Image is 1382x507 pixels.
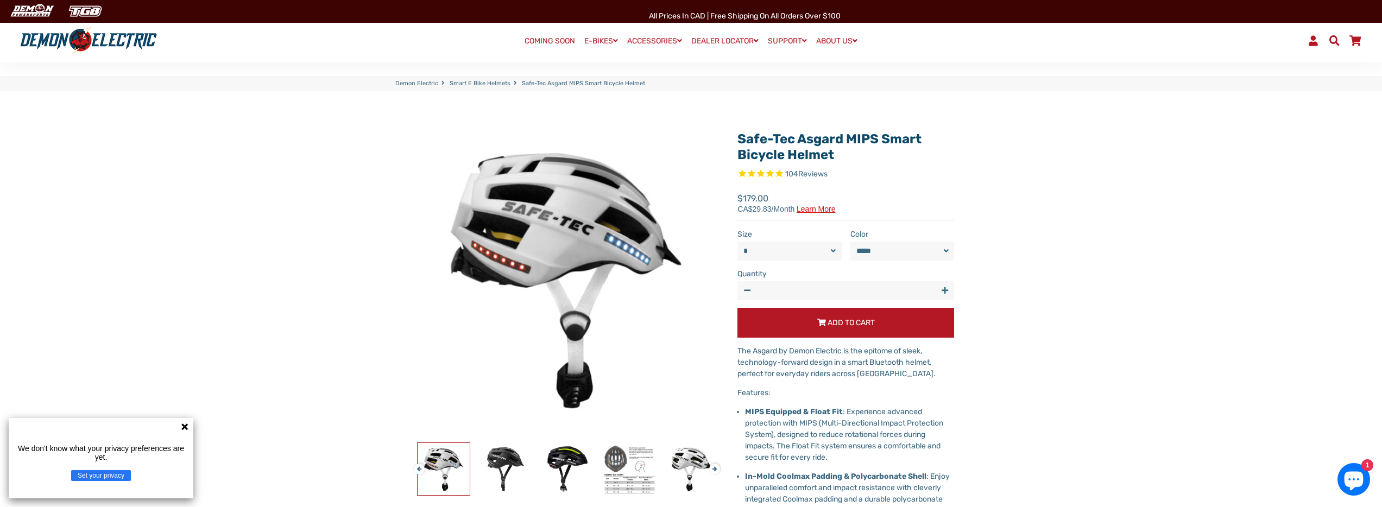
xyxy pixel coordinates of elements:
img: Demon Electric [5,2,58,20]
label: Quantity [737,268,954,280]
span: 104 reviews [785,169,828,179]
img: TGB Canada [63,2,108,20]
img: Demon Electric logo [16,27,161,55]
inbox-online-store-chat: Shopify online store chat [1334,463,1373,498]
span: Safe-Tec Asgard MIPS Smart Bicycle Helmet [522,79,645,88]
a: Smart E Bike Helmets [450,79,510,88]
button: Next [709,458,716,471]
a: SUPPORT [764,33,811,49]
img: Safe-Tec Asgard MIPS Smart Bicycle Helmet - Demon Electric [541,443,594,495]
button: Set your privacy [71,470,131,481]
button: Reduce item quantity by one [737,281,756,300]
span: Reviews [798,169,828,179]
span: All Prices in CAD | Free shipping on all orders over $100 [649,11,841,21]
button: Increase item quantity by one [935,281,954,300]
label: Size [737,229,842,240]
img: Safe-Tec Asgard MIPS Smart Bicycle Helmet - Demon Electric [665,443,717,495]
strong: MIPS Equipped & Float Fit [745,407,843,416]
strong: In-Mold Coolmax Padding & Polycarbonate Shell [745,472,926,481]
p: We don't know what your privacy preferences are yet. [13,444,189,461]
a: Safe-Tec Asgard MIPS Smart Bicycle Helmet [737,131,922,162]
a: DEALER LOCATOR [687,33,762,49]
input: quantity [737,281,954,300]
img: Safe-Tec Asgard MIPS Smart Bicycle Helmet - Demon Electric [603,443,655,495]
img: Safe-Tec Asgard MIPS Smart Bicycle Helmet - Demon Electric [418,443,470,495]
span: Add to Cart [828,318,875,327]
span: Rated 4.8 out of 5 stars 104 reviews [737,168,954,181]
label: Color [850,229,955,240]
button: Add to Cart [737,308,954,338]
button: Previous [414,458,420,471]
img: Safe-Tec Asgard MIPS Smart Bicycle Helmet - Demon Electric [479,443,532,495]
a: Demon Electric [395,79,438,88]
p: : Experience advanced protection with MIPS (Multi-Directional Impact Protection System), designed... [745,406,954,463]
span: $179.00 [737,192,835,213]
p: The Asgard by Demon Electric is the epitome of sleek, technology-forward design in a smart Blueto... [737,345,954,379]
a: ACCESSORIES [623,33,686,49]
a: COMING SOON [521,34,579,49]
a: ABOUT US [812,33,861,49]
p: Features: [737,387,954,398]
a: E-BIKES [580,33,622,49]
